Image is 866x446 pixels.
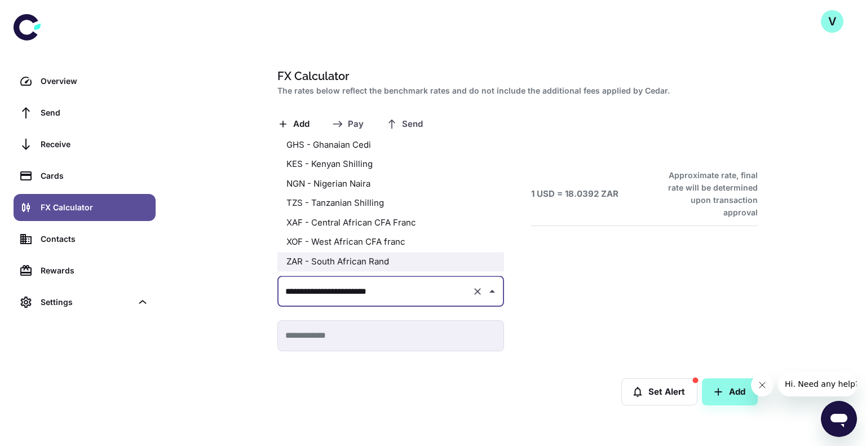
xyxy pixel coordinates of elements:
li: TZS - Tanzanian Shilling [277,193,504,213]
li: ZAR - South African Rand [277,252,504,272]
li: KES - Kenyan Shilling [277,154,504,174]
button: Close [484,284,500,299]
button: Clear [470,284,485,299]
h6: 1 USD = 18.0392 ZAR [531,188,618,201]
div: Contacts [41,233,149,245]
div: Cards [41,170,149,182]
h1: FX Calculator [277,68,753,85]
h6: Approximate rate, final rate will be determined upon transaction approval [656,169,758,219]
iframe: Close message [751,374,774,396]
a: Rewards [14,257,156,284]
li: XOF - West African CFA franc [277,232,504,252]
a: FX Calculator [14,194,156,221]
button: V [821,10,843,33]
a: Send [14,99,156,126]
iframe: Button to launch messaging window [821,401,857,437]
div: Settings [14,289,156,316]
iframe: Message from company [778,372,857,396]
div: Send [41,107,149,119]
li: NGN - Nigerian Naira [277,174,504,194]
li: XAF - Central African CFA Franc [277,213,504,233]
span: Hi. Need any help? [7,8,81,17]
div: Settings [41,296,132,308]
button: Set Alert [621,378,697,405]
div: Rewards [41,264,149,277]
div: Overview [41,75,149,87]
span: Add [293,119,310,130]
div: Receive [41,138,149,151]
a: Contacts [14,226,156,253]
span: Pay [348,119,364,130]
a: Receive [14,131,156,158]
li: GHS - Ghanaian Cedi [277,135,504,155]
span: Send [402,119,423,130]
h2: The rates below reflect the benchmark rates and do not include the additional fees applied by Cedar. [277,85,753,97]
div: FX Calculator [41,201,149,214]
a: Overview [14,68,156,95]
a: Cards [14,162,156,189]
button: Add [702,378,758,405]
